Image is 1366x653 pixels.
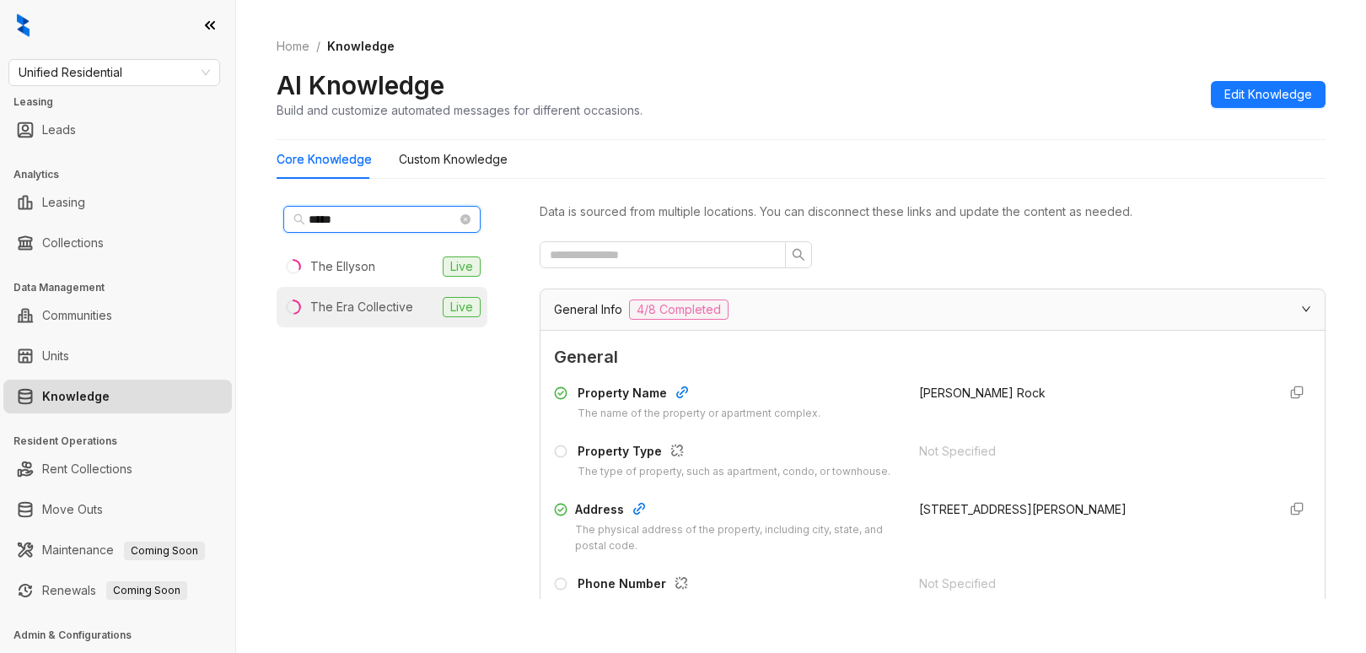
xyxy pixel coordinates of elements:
li: Renewals [3,574,232,607]
div: The type of property, such as apartment, condo, or townhouse. [578,464,890,480]
span: close-circle [460,214,471,224]
a: Home [273,37,313,56]
span: Unified Residential [19,60,210,85]
span: Live [443,256,481,277]
li: / [316,37,320,56]
div: The contact phone number for the property or leasing office. [578,596,880,613]
span: 4/8 Completed [629,300,729,320]
a: Units [42,339,69,373]
button: Edit Knowledge [1211,81,1326,108]
li: Leads [3,113,232,147]
div: The Ellyson [310,257,375,276]
a: Collections [42,226,104,260]
span: Coming Soon [124,542,205,560]
li: Maintenance [3,533,232,567]
span: General Info [554,300,622,319]
div: The physical address of the property, including city, state, and postal code. [575,522,898,554]
h3: Data Management [13,280,235,295]
a: Knowledge [42,380,110,413]
img: logo [17,13,30,37]
li: Collections [3,226,232,260]
li: Move Outs [3,493,232,526]
div: Phone Number [578,575,880,596]
div: Not Specified [919,575,1264,593]
span: Knowledge [327,39,395,53]
div: Build and customize automated messages for different occasions. [277,101,643,119]
h3: Admin & Configurations [13,628,235,643]
span: search [293,213,305,225]
div: Data is sourced from multiple locations. You can disconnect these links and update the content as... [540,202,1326,221]
div: The Era Collective [310,298,413,316]
h2: AI Knowledge [277,69,444,101]
span: search [792,248,805,262]
div: Address [575,500,898,522]
li: Knowledge [3,380,232,413]
h3: Resident Operations [13,434,235,449]
span: expanded [1301,304,1311,314]
span: General [554,344,1311,370]
div: Custom Knowledge [399,150,508,169]
span: [PERSON_NAME] Rock [919,386,1046,400]
li: Communities [3,299,232,332]
a: Rent Collections [42,452,132,486]
div: [STREET_ADDRESS][PERSON_NAME] [919,500,1264,519]
span: Coming Soon [106,581,187,600]
div: Property Type [578,442,890,464]
a: Leads [42,113,76,147]
div: General Info4/8 Completed [540,289,1325,330]
h3: Analytics [13,167,235,182]
li: Leasing [3,186,232,219]
div: Not Specified [919,442,1264,461]
a: RenewalsComing Soon [42,574,187,607]
span: Edit Knowledge [1224,85,1312,104]
a: Communities [42,299,112,332]
a: Move Outs [42,493,103,526]
h3: Leasing [13,94,235,110]
li: Rent Collections [3,452,232,486]
li: Units [3,339,232,373]
a: Leasing [42,186,85,219]
span: Live [443,297,481,317]
div: Core Knowledge [277,150,372,169]
div: Property Name [578,384,820,406]
div: The name of the property or apartment complex. [578,406,820,422]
